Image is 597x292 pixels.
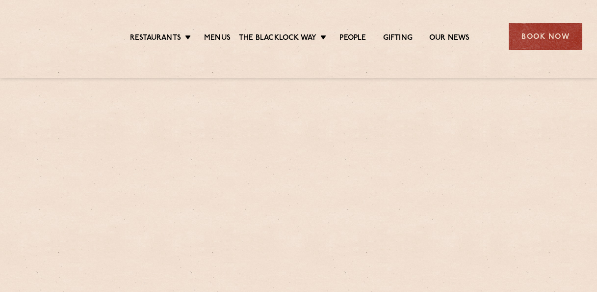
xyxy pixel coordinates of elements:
img: svg%3E [15,9,96,63]
a: Gifting [383,33,413,44]
div: Book Now [509,23,582,50]
a: Our News [429,33,470,44]
a: Menus [204,33,231,44]
a: The Blacklock Way [239,33,316,44]
a: People [339,33,366,44]
a: Restaurants [130,33,181,44]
